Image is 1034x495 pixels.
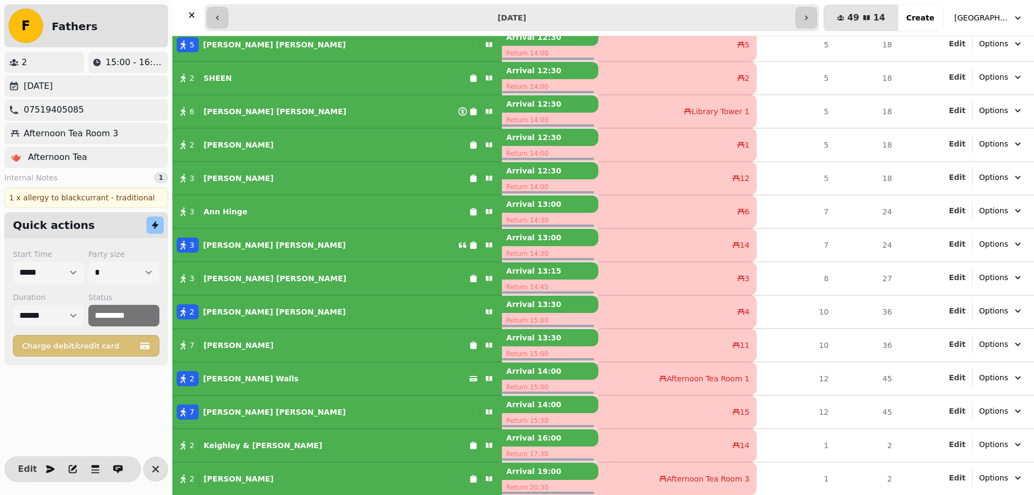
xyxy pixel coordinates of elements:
p: 🫖 [11,151,22,164]
span: 2 [745,73,750,83]
td: 12 [757,362,835,395]
button: Edit [949,472,966,483]
span: 2 [190,140,194,150]
button: Options [973,301,1030,320]
p: Return 15:00 [502,346,598,361]
td: 5 [757,29,835,62]
button: Options [973,401,1030,421]
h2: Quick actions [13,218,95,233]
td: 18 [835,95,899,128]
button: 5[PERSON_NAME] [PERSON_NAME] [172,32,502,58]
p: [PERSON_NAME] [204,473,274,484]
p: Arrival 14:00 [502,396,598,413]
p: Afternoon Tea [28,151,87,164]
button: Edit [949,239,966,249]
p: SHEEN [204,73,232,83]
span: 14 [740,440,750,451]
span: 5 [190,39,194,50]
p: Return 15:00 [502,380,598,395]
span: 14 [740,240,750,250]
span: Edit [949,107,966,114]
span: Edit [949,374,966,381]
button: Edit [949,372,966,383]
span: 7 [190,340,194,351]
p: Arrival 14:00 [502,362,598,380]
button: 3[PERSON_NAME] [PERSON_NAME] [172,232,502,258]
button: [GEOGRAPHIC_DATA], [GEOGRAPHIC_DATA] [948,8,1030,27]
td: 45 [835,362,899,395]
button: Edit [17,458,38,480]
p: [PERSON_NAME] [PERSON_NAME] [204,273,346,284]
td: 12 [757,395,835,429]
button: Options [973,234,1030,254]
span: 3 [190,206,194,217]
span: 3 [190,240,194,250]
td: 18 [835,162,899,195]
button: Edit [949,305,966,316]
span: 49 [847,13,859,22]
td: 5 [757,95,835,128]
span: 2 [190,440,194,451]
p: [PERSON_NAME] [PERSON_NAME] [204,106,346,117]
span: Edit [949,140,966,148]
td: 36 [835,295,899,329]
button: Charge debit/credit card [13,335,159,357]
p: Arrival 12:30 [502,29,598,46]
label: Duration [13,292,84,303]
span: 15 [740,407,750,417]
span: Edit [21,465,34,473]
span: 2 [190,473,194,484]
p: Return 14:45 [502,280,598,295]
span: 11 [740,340,750,351]
td: 5 [757,61,835,95]
span: 2 [190,73,194,83]
span: Charge debit/credit card [22,342,137,350]
p: [DATE] [24,80,53,93]
td: 1 [757,462,835,495]
label: Start Time [13,249,84,260]
button: 2[PERSON_NAME] [PERSON_NAME] [172,299,502,325]
span: Edit [949,474,966,482]
td: 45 [835,395,899,429]
button: Options [973,67,1030,87]
td: 1 [757,429,835,462]
p: 2 [22,56,27,69]
td: 5 [757,162,835,195]
p: Arrival 13:30 [502,296,598,313]
p: Arrival 13:30 [502,329,598,346]
p: Return 14:00 [502,113,598,128]
button: 4914 [824,5,898,31]
button: Options [973,468,1030,487]
span: Afternoon Tea Room 3 [667,473,750,484]
label: Status [88,292,159,303]
span: 3 [190,173,194,184]
span: 3 [745,273,750,284]
p: [PERSON_NAME] [204,173,274,184]
td: 8 [757,262,835,295]
button: Edit [949,172,966,183]
p: Arrival 19:00 [502,463,598,480]
span: Options [979,272,1008,283]
button: Edit [949,339,966,350]
p: [PERSON_NAME] [204,340,274,351]
p: [PERSON_NAME] [PERSON_NAME] [203,240,346,250]
p: Return 15:00 [502,313,598,328]
button: Options [973,101,1030,120]
span: Edit [949,40,966,47]
span: Edit [949,173,966,181]
p: Return 14:00 [502,79,598,94]
button: 2 [PERSON_NAME] [172,466,502,492]
td: 18 [835,128,899,162]
td: 24 [835,195,899,228]
span: 3 [190,273,194,284]
span: 6 [745,206,750,217]
span: Options [979,305,1008,316]
p: [PERSON_NAME] [PERSON_NAME] [203,407,346,417]
span: Edit [949,73,966,81]
button: 7 [PERSON_NAME] [172,332,502,358]
td: 10 [757,329,835,362]
span: Edit [949,274,966,281]
p: Return 14:00 [502,179,598,194]
p: Return 20:30 [502,480,598,495]
span: Library Tower 1 [691,106,749,117]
